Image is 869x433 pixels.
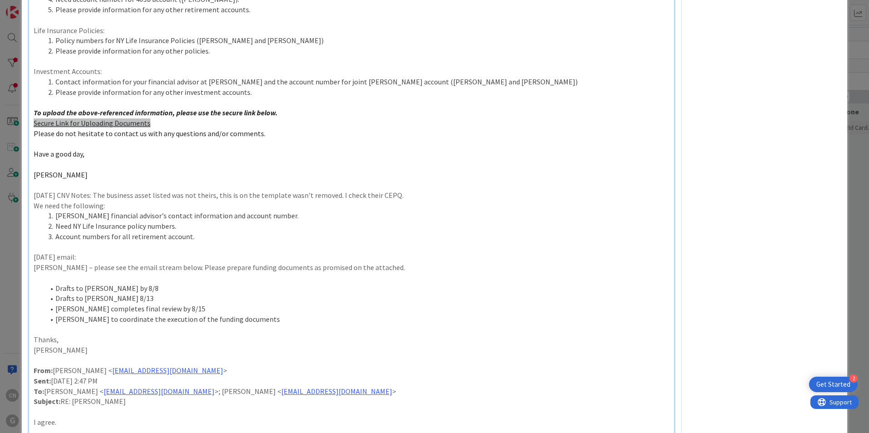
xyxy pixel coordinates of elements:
a: Secure Link for Uploading Documents [34,118,150,128]
p: Investment Accounts: [34,66,669,77]
p: RE: [PERSON_NAME] [34,396,669,407]
li: [PERSON_NAME] completes final review by 8/15 [45,304,669,314]
li: Contact information for your financial advisor at [PERSON_NAME] and the account number for joint ... [45,77,669,87]
em: To upload the above-referenced information, please use the secure link below. [34,108,278,117]
strong: To: [34,387,44,396]
div: Get Started [816,380,850,389]
p: Life Insurance Policies: [34,25,669,36]
p: [DATE] CNV Notes: The business asset listed was not theirs, this is on the template wasn't remove... [34,190,669,201]
li: Policy numbers for NY Life Insurance Policies ([PERSON_NAME] and [PERSON_NAME]) [45,35,669,46]
p: [PERSON_NAME] < >; [PERSON_NAME] < > [34,386,669,397]
span: Have a good day, [34,149,85,158]
li: [PERSON_NAME] financial advisor's contact information and account number. [45,211,669,221]
p: [DATE] 2:47 PM [34,376,669,386]
a: [EMAIL_ADDRESS][DOMAIN_NAME] [112,366,223,375]
strong: Subject: [34,397,60,406]
div: Open Get Started checklist, remaining modules: 2 [809,377,858,392]
li: Please provide information for any other policies. [45,46,669,56]
a: [EMAIL_ADDRESS][DOMAIN_NAME] [281,387,392,396]
li: Drafts to [PERSON_NAME] 8/13 [45,293,669,304]
div: 2 [849,374,858,383]
strong: From: [34,366,53,375]
p: [PERSON_NAME] < > [34,365,669,376]
p: We need the following: [34,201,669,211]
li: Account numbers for all retirement account. [45,231,669,242]
li: Need NY Life Insurance policy numbers. [45,221,669,231]
p: Thanks, [34,335,669,345]
span: Support [19,1,41,12]
li: Drafts to [PERSON_NAME] by 8/8 [45,283,669,294]
span: [PERSON_NAME] [34,170,88,179]
li: Please provide information for any other retirement accounts. [45,5,669,15]
strong: Sent: [34,376,51,385]
p: [PERSON_NAME] – please see the email stream below. Please prepare funding documents as promised o... [34,262,669,273]
span: Please do not hesitate to contact us with any questions and/or comments. [34,129,265,138]
p: [PERSON_NAME] [34,345,669,355]
li: [PERSON_NAME] to coordinate the execution of the funding documents [45,314,669,325]
li: Please provide information for any other investment accounts. [45,87,669,98]
p: I agree. [34,417,669,428]
a: [EMAIL_ADDRESS][DOMAIN_NAME] [104,387,215,396]
p: [DATE] email: [34,252,669,262]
